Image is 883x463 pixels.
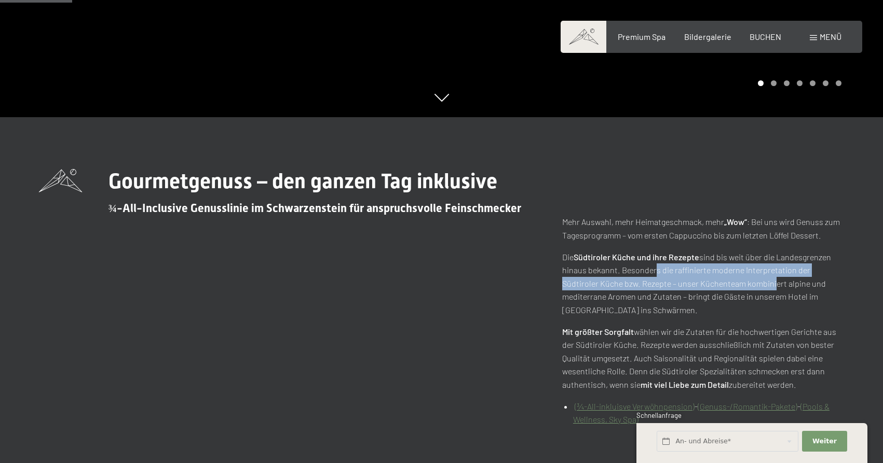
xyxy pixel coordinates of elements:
div: Carousel Page 1 (Current Slide) [758,80,764,86]
strong: mit viel Liebe zum Detail [641,380,729,389]
button: Weiter [802,431,847,452]
div: Carousel Page 4 [797,80,803,86]
span: Menü [820,32,841,41]
a: (Genuss-/Romantik-Pakete) [698,401,797,411]
div: Carousel Page 3 [784,80,790,86]
div: Carousel Page 5 [810,80,816,86]
span: ¾-All-Inclusive Genusslinie im Schwarzenstein für anspruchsvolle Feinschmecker [108,202,522,215]
a: (Pools & Wellness, Sky Spa) [573,401,830,425]
a: BUCHEN [750,32,781,41]
p: Mehr Auswahl, mehr Heimatgeschmack, mehr : Bei uns wird Genuss zum Tagesprogramm – vom ersten Cap... [562,215,844,242]
div: Carousel Page 2 [771,80,777,86]
p: Die sind bis weit über die Landesgrenzen hinaus bekannt. Besonders die raffinierte moderne Interp... [562,250,844,317]
a: Bildergalerie [684,32,731,41]
strong: Mit größter Sorgfalt [562,327,634,336]
a: Premium Spa [618,32,665,41]
span: Gourmetgenuss – den ganzen Tag inklusive [108,169,497,193]
p: wählen wir die Zutaten für die hochwertigen Gerichte aus der Südtiroler Küche. Rezepte werden aus... [562,325,844,391]
div: Carousel Page 7 [836,80,841,86]
a: (¾-All-inkluisve Verwöhnpension) [575,401,695,411]
span: Weiter [812,437,837,446]
strong: „Wow“ [724,217,747,227]
p: - - [573,400,844,426]
div: Carousel Page 6 [823,80,828,86]
span: Schnellanfrage [636,411,682,419]
div: Carousel Pagination [754,80,841,86]
strong: Südtiroler Küche und ihre Rezepte [574,252,699,262]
